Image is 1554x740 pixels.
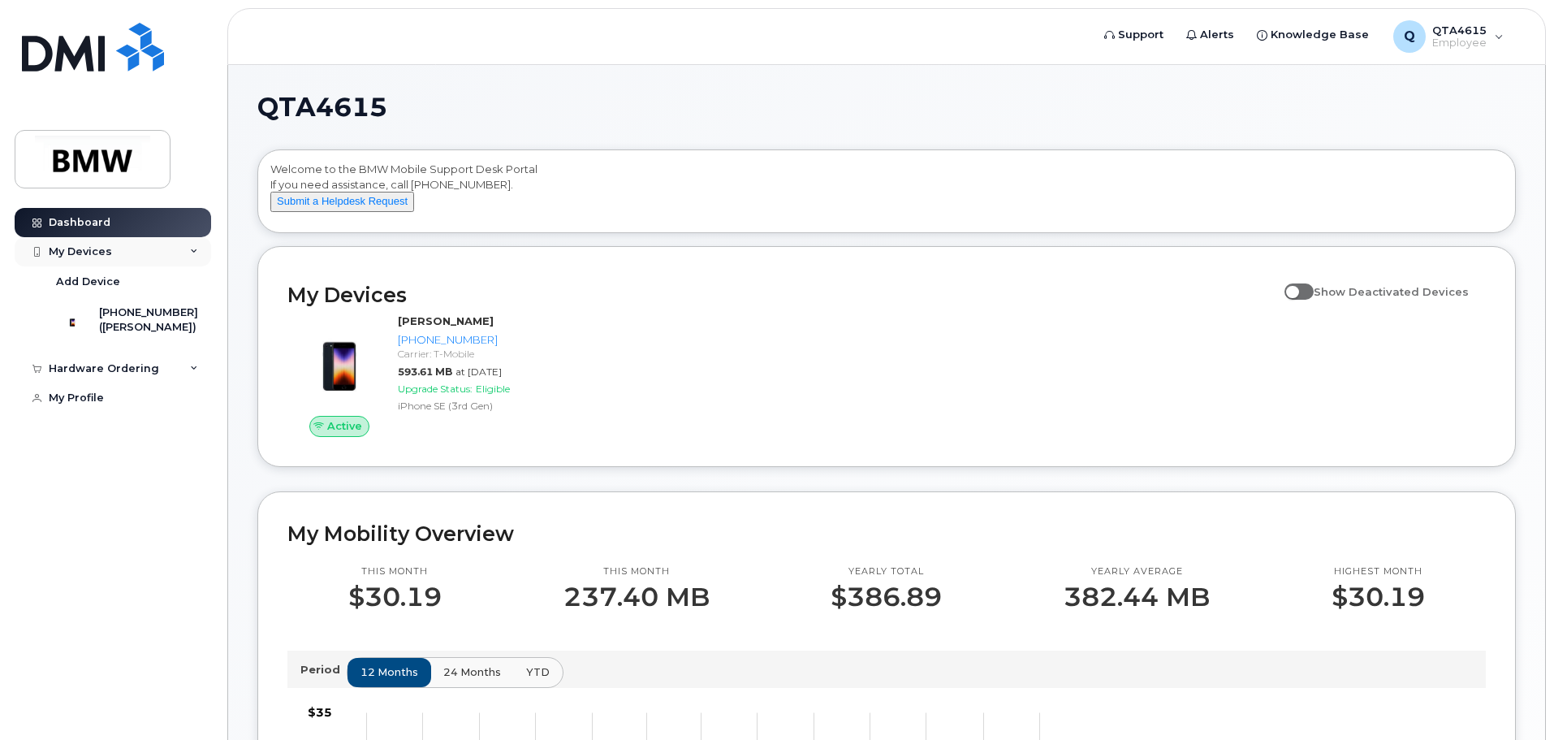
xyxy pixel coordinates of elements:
[1332,565,1425,578] p: Highest month
[287,314,572,437] a: Active[PERSON_NAME][PHONE_NUMBER]Carrier: T-Mobile593.61 MBat [DATE]Upgrade Status:EligibleiPhone...
[398,383,473,395] span: Upgrade Status:
[1483,669,1542,728] iframe: Messenger Launcher
[398,399,566,413] div: iPhone SE (3rd Gen)
[398,314,494,327] strong: [PERSON_NAME]
[1314,285,1469,298] span: Show Deactivated Devices
[257,95,387,119] span: QTA4615
[831,582,942,612] p: $386.89
[287,521,1486,546] h2: My Mobility Overview
[563,582,710,612] p: 237.40 MB
[287,283,1276,307] h2: My Devices
[563,565,710,578] p: This month
[348,582,442,612] p: $30.19
[327,418,362,434] span: Active
[398,347,566,361] div: Carrier: T-Mobile
[1332,582,1425,612] p: $30.19
[300,322,378,400] img: image20231002-3703462-1angbar.jpeg
[1064,565,1210,578] p: Yearly average
[831,565,942,578] p: Yearly total
[476,383,510,395] span: Eligible
[455,366,502,378] span: at [DATE]
[348,565,442,578] p: This month
[300,662,347,677] p: Period
[270,194,414,207] a: Submit a Helpdesk Request
[1064,582,1210,612] p: 382.44 MB
[1284,276,1297,289] input: Show Deactivated Devices
[398,366,452,378] span: 593.61 MB
[308,705,332,720] tspan: $35
[270,192,414,212] button: Submit a Helpdesk Request
[443,664,501,680] span: 24 months
[270,162,1503,227] div: Welcome to the BMW Mobile Support Desk Portal If you need assistance, call [PHONE_NUMBER].
[526,664,550,680] span: YTD
[398,332,566,348] div: [PHONE_NUMBER]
